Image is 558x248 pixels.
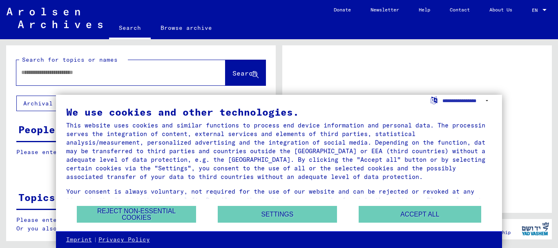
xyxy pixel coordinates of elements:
[218,206,337,223] button: Settings
[520,219,551,239] img: yv_logo.png
[225,60,266,85] button: Search
[66,107,492,117] div: We use cookies and other technologies.
[232,69,257,77] span: Search
[109,18,151,39] a: Search
[66,236,92,244] a: Imprint
[7,8,103,28] img: Arolsen_neg.svg
[18,122,55,137] div: People
[359,206,481,223] button: Accept all
[66,187,492,213] div: Your consent is always voluntary, not required for the use of our website and can be rejected or ...
[66,121,492,181] div: This website uses cookies and similar functions to process end device information and personal da...
[151,18,222,38] a: Browse archive
[16,148,265,156] p: Please enter a search term or set filters to get results.
[16,216,266,233] p: Please enter a search term or set filters to get results. Or you also can browse the manually.
[22,56,118,63] mat-label: Search for topics or names
[77,206,196,223] button: Reject non-essential cookies
[18,190,55,205] div: Topics
[16,96,103,111] button: Archival tree units
[532,7,541,13] span: EN
[98,236,150,244] a: Privacy Policy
